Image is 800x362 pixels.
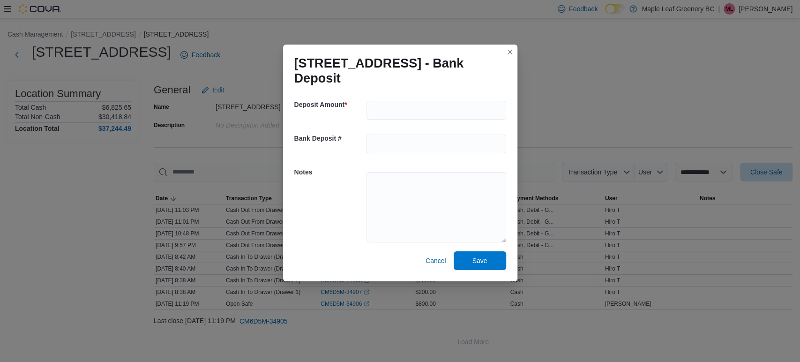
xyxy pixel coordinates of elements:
[294,95,365,114] h5: Deposit Amount
[426,256,446,265] span: Cancel
[454,251,506,270] button: Save
[472,256,487,265] span: Save
[294,129,365,148] h5: Bank Deposit #
[294,56,499,86] h1: [STREET_ADDRESS] - Bank Deposit
[422,251,450,270] button: Cancel
[294,163,365,181] h5: Notes
[504,46,516,58] button: Closes this modal window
